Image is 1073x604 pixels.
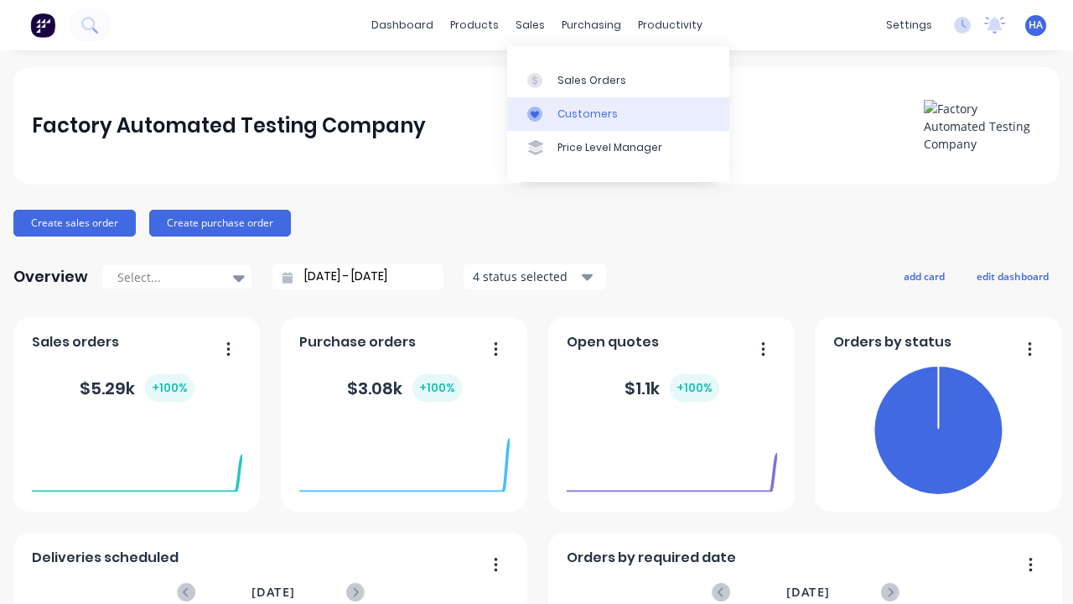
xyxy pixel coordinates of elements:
[670,374,719,402] div: + 100 %
[442,13,507,38] div: products
[13,260,88,294] div: Overview
[32,109,426,143] div: Factory Automated Testing Company
[786,583,830,601] span: [DATE]
[412,374,462,402] div: + 100 %
[553,13,630,38] div: purchasing
[464,264,606,289] button: 4 status selected
[625,374,719,402] div: $ 1.1k
[893,265,956,287] button: add card
[347,374,462,402] div: $ 3.08k
[149,210,291,237] button: Create purchase order
[299,332,416,352] span: Purchase orders
[251,583,295,601] span: [DATE]
[13,210,136,237] button: Create sales order
[507,63,729,96] a: Sales Orders
[878,13,941,38] div: settings
[630,13,711,38] div: productivity
[567,548,736,568] span: Orders by required date
[1029,18,1043,33] span: HA
[32,332,119,352] span: Sales orders
[30,13,55,38] img: Factory
[833,332,951,352] span: Orders by status
[473,268,578,285] div: 4 status selected
[80,374,194,402] div: $ 5.29k
[32,548,179,568] span: Deliveries scheduled
[924,100,1041,153] img: Factory Automated Testing Company
[557,140,662,155] div: Price Level Manager
[557,73,626,88] div: Sales Orders
[507,13,553,38] div: sales
[507,131,729,164] a: Price Level Manager
[363,13,442,38] a: dashboard
[966,265,1060,287] button: edit dashboard
[557,107,618,122] div: Customers
[567,332,659,352] span: Open quotes
[507,97,729,131] a: Customers
[145,374,194,402] div: + 100 %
